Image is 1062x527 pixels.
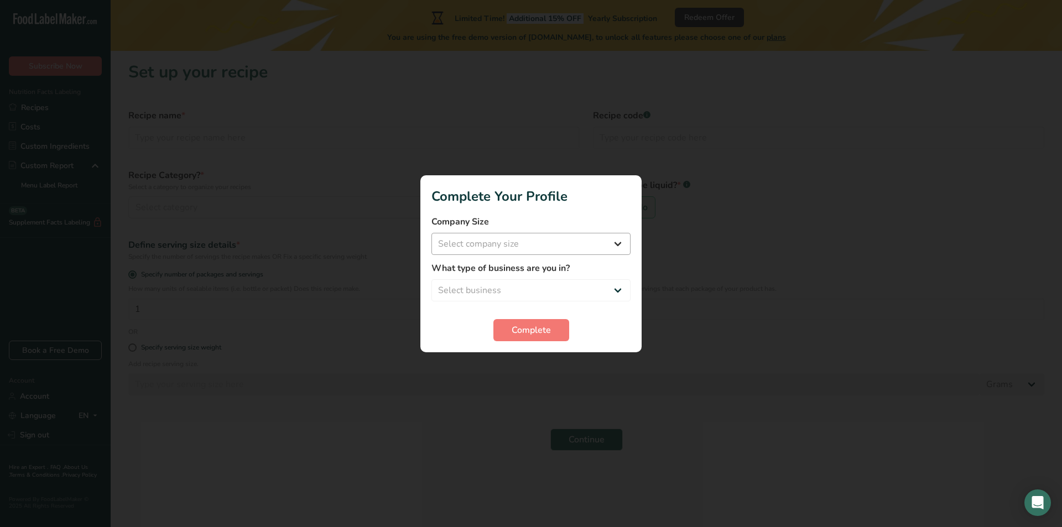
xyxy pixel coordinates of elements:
span: Complete [512,323,551,337]
button: Complete [493,319,569,341]
h1: Complete Your Profile [431,186,631,206]
label: Company Size [431,215,631,228]
label: What type of business are you in? [431,262,631,275]
div: Open Intercom Messenger [1024,489,1051,516]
